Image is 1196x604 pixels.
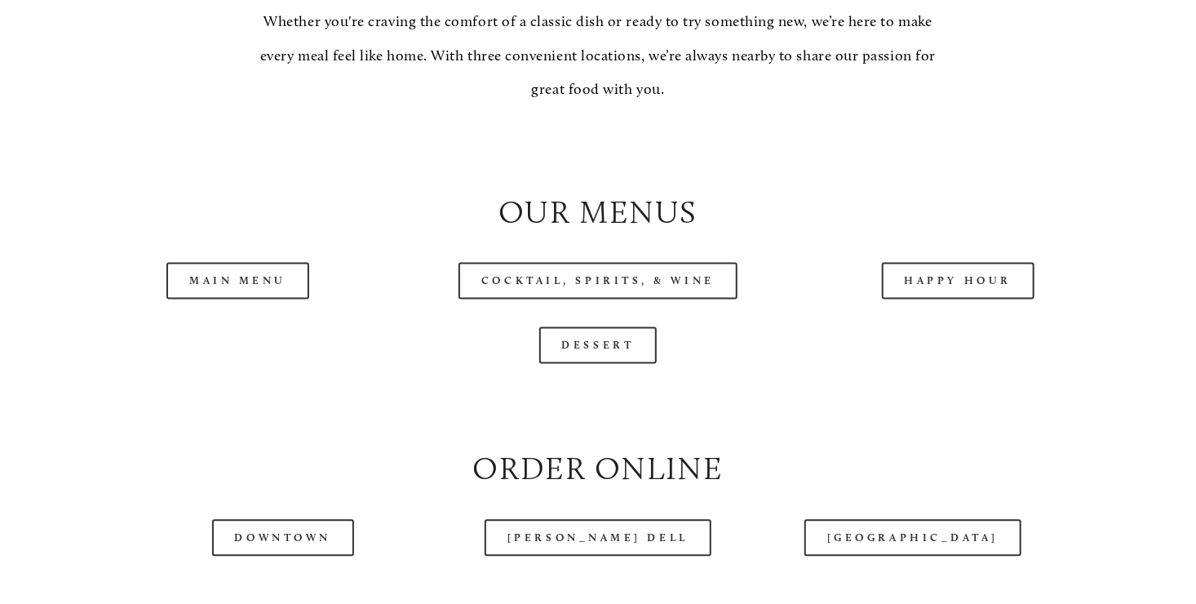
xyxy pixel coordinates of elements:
[72,446,1124,491] h2: Order Online
[882,262,1035,299] a: Happy Hour
[72,190,1124,235] h2: Our Menus
[212,519,354,556] a: Downtown
[485,519,711,556] a: [PERSON_NAME] Dell
[458,262,738,299] a: Cocktail, Spirits, & Wine
[804,519,1021,556] a: [GEOGRAPHIC_DATA]
[166,262,309,299] a: Main Menu
[539,326,658,363] a: Dessert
